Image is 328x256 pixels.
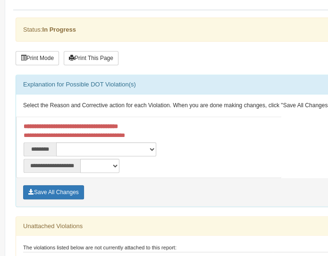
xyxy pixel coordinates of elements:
[23,245,177,250] small: The violations listed below are not currently attached to this report:
[23,185,84,199] button: Save
[42,26,76,33] strong: In Progress
[64,51,118,65] button: Print This Page
[16,51,59,65] button: Print Mode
